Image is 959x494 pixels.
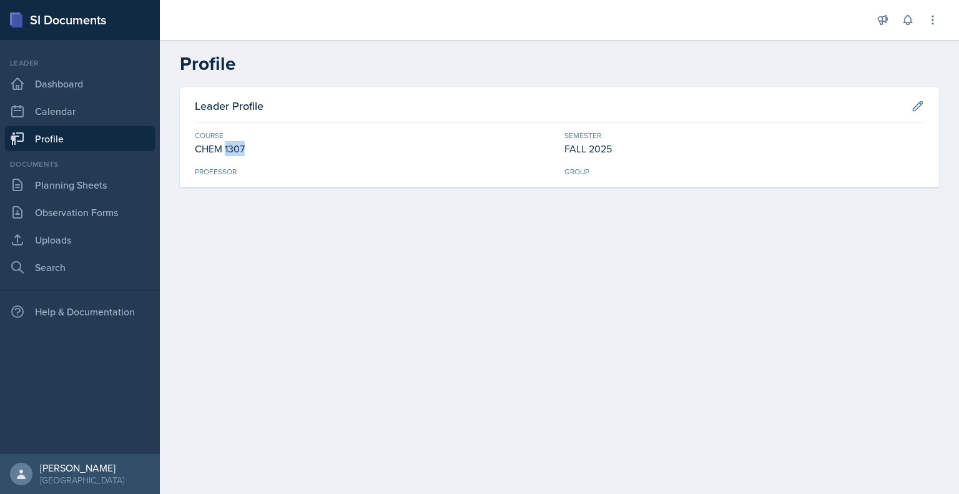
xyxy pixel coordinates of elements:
a: Search [5,255,155,280]
div: [PERSON_NAME] [40,462,124,474]
h2: Profile [180,52,939,75]
div: FALL 2025 [564,141,924,156]
a: Uploads [5,227,155,252]
div: Course [195,130,554,141]
div: Semester [564,130,924,141]
a: Profile [5,126,155,151]
a: Observation Forms [5,200,155,225]
div: Professor [195,166,554,177]
a: Dashboard [5,71,155,96]
a: Calendar [5,99,155,124]
div: [GEOGRAPHIC_DATA] [40,474,124,487]
a: Planning Sheets [5,172,155,197]
h3: Leader Profile [195,97,263,114]
div: CHEM 1307 [195,141,554,156]
div: Leader [5,57,155,69]
div: Group [564,166,924,177]
div: Help & Documentation [5,299,155,324]
div: Documents [5,159,155,170]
